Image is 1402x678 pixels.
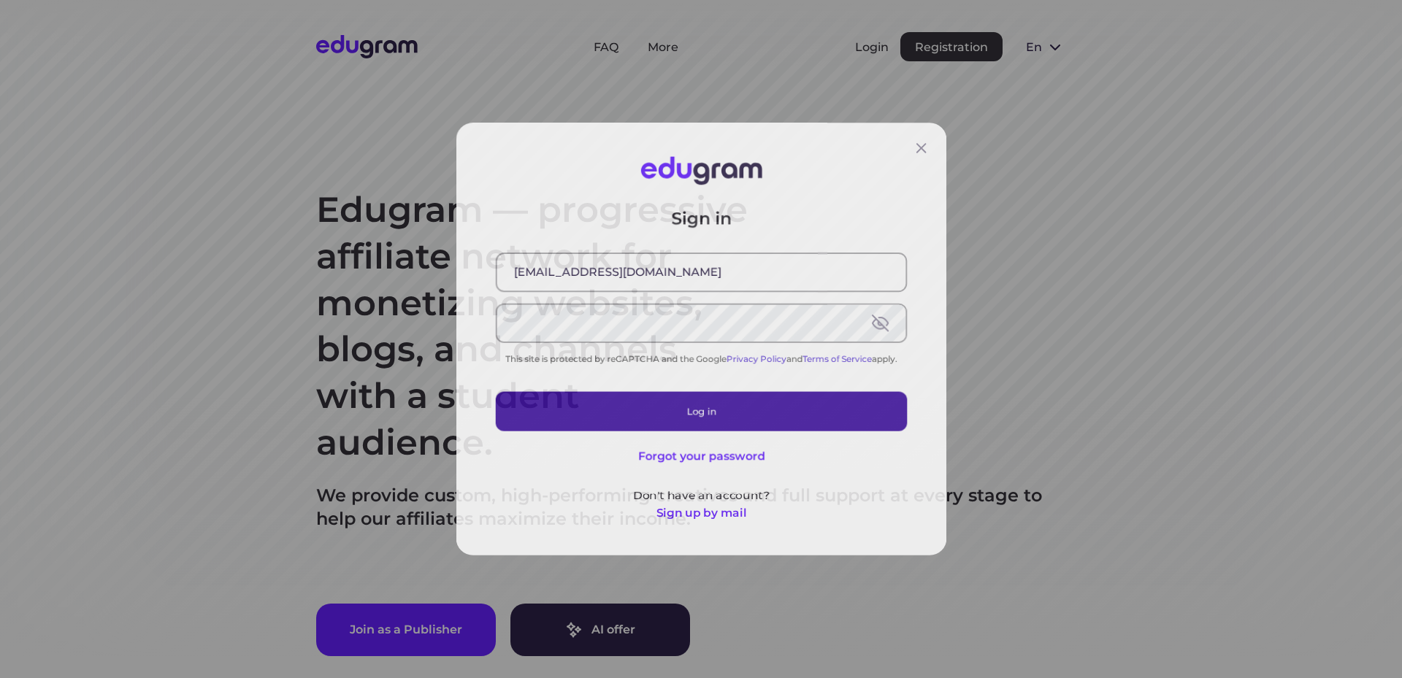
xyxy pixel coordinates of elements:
a: Privacy Policy [727,354,789,365]
button: Log in [489,393,914,434]
img: Edugram Logo [638,150,764,180]
p: Sign in [489,203,914,226]
button: Sign up by mail [654,510,748,528]
div: This site is protected by reCAPTCHA and the Google and apply. [489,354,914,365]
input: Email [490,251,913,289]
button: Forgot your password [635,452,767,469]
a: Terms of Service [806,354,878,365]
p: Don't have an account? [489,493,914,510]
